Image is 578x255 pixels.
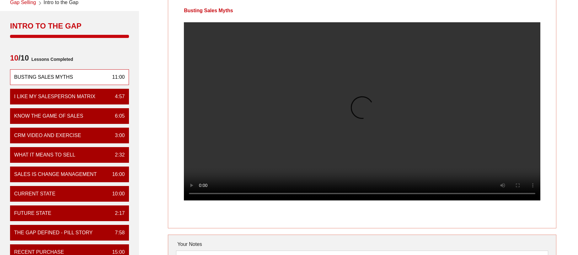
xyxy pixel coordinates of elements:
div: Intro to the Gap [10,21,129,31]
span: 10 [10,54,19,62]
div: 10:00 [107,190,125,198]
div: The Gap Defined - Pill Story [14,229,93,236]
div: 6:05 [110,112,125,120]
div: 11:00 [107,73,125,81]
div: 2:32 [110,151,125,159]
span: Lessons Completed [29,53,73,66]
div: 7:58 [110,229,125,236]
div: 16:00 [107,171,125,178]
div: Busting Sales Myths [14,73,73,81]
div: Know the Game of Sales [14,112,83,120]
div: 2:17 [110,210,125,217]
div: Future State [14,210,51,217]
div: Sales is Change Management [14,171,97,178]
div: Current State [14,190,56,198]
div: 3:00 [110,132,125,139]
div: CRM VIDEO and EXERCISE [14,132,81,139]
div: What it means to sell [14,151,75,159]
span: /10 [10,53,29,66]
div: Your Notes [176,238,548,251]
div: 4:57 [110,93,125,100]
div: I Like My Salesperson Matrix [14,93,95,100]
